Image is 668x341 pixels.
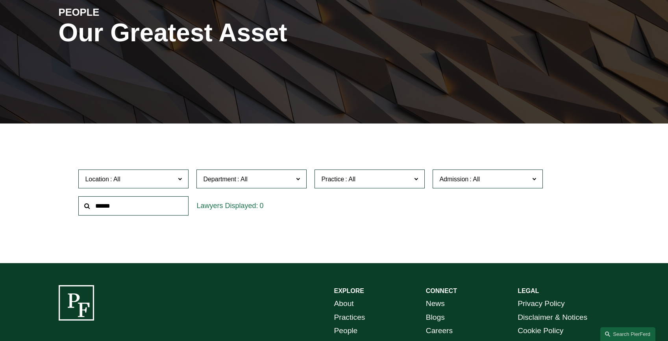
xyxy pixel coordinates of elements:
strong: CONNECT [426,288,457,294]
a: News [426,297,445,311]
h1: Our Greatest Asset [59,18,426,47]
a: Disclaimer & Notices [518,311,587,324]
a: Privacy Policy [518,297,564,311]
span: 0 [259,202,263,210]
span: Location [85,176,109,182]
a: About [334,297,354,311]
a: Search this site [600,327,655,341]
span: Department [203,176,236,182]
span: Admission [439,176,468,182]
a: Cookie Policy [518,324,563,338]
a: Blogs [426,311,445,324]
strong: EXPLORE [334,288,364,294]
span: Practice [321,176,344,182]
a: Careers [426,324,453,338]
strong: LEGAL [518,288,539,294]
a: People [334,324,358,338]
h4: PEOPLE [59,6,196,18]
a: Practices [334,311,365,324]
